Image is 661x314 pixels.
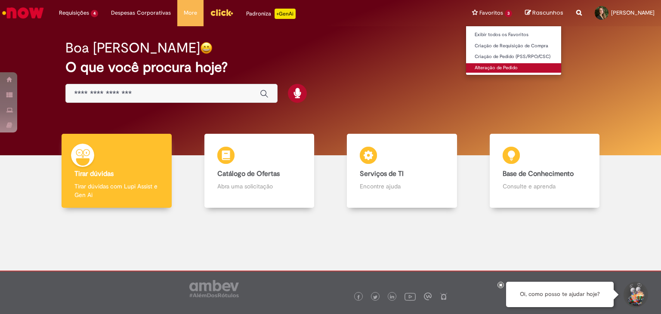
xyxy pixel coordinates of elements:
h2: O que você procura hoje? [65,60,596,75]
b: Serviços de TI [360,169,404,178]
img: happy-face.png [200,42,213,54]
p: +GenAi [275,9,296,19]
a: Rascunhos [525,9,563,17]
p: Tirar dúvidas com Lupi Assist e Gen Ai [74,182,159,199]
img: click_logo_yellow_360x200.png [210,6,233,19]
h2: Boa [PERSON_NAME] [65,40,200,55]
p: Consulte e aprenda [503,182,587,191]
span: 3 [505,10,512,17]
img: logo_footer_youtube.png [405,291,416,302]
a: Base de Conhecimento Consulte e aprenda [473,134,616,208]
img: logo_footer_facebook.png [356,295,361,299]
span: More [184,9,197,17]
a: Tirar dúvidas Tirar dúvidas com Lupi Assist e Gen Ai [45,134,188,208]
img: logo_footer_workplace.png [424,292,432,300]
b: Tirar dúvidas [74,169,114,178]
a: Alteração de Pedido [466,63,561,73]
b: Catálogo de Ofertas [217,169,280,178]
div: Padroniza [246,9,296,19]
img: logo_footer_linkedin.png [390,295,394,300]
span: [PERSON_NAME] [611,9,655,16]
a: Exibir todos os Favoritos [466,30,561,40]
img: logo_footer_ambev_rotulo_gray.png [189,280,239,297]
span: Favoritos [479,9,503,17]
span: 4 [91,10,98,17]
img: logo_footer_naosei.png [440,292,448,300]
button: Iniciar Conversa de Suporte [622,282,648,308]
ul: Favoritos [466,26,562,75]
a: Serviços de TI Encontre ajuda [330,134,473,208]
b: Base de Conhecimento [503,169,574,178]
p: Encontre ajuda [360,182,444,191]
span: Requisições [59,9,89,17]
p: Abra uma solicitação [217,182,302,191]
span: Rascunhos [532,9,563,17]
a: Criação de Pedido (PSS/RPO/CSC) [466,52,561,62]
img: logo_footer_twitter.png [373,295,377,299]
a: Catálogo de Ofertas Abra uma solicitação [188,134,331,208]
span: Despesas Corporativas [111,9,171,17]
img: ServiceNow [1,4,45,22]
div: Oi, como posso te ajudar hoje? [506,282,614,307]
a: Criação de Requisição de Compra [466,41,561,51]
